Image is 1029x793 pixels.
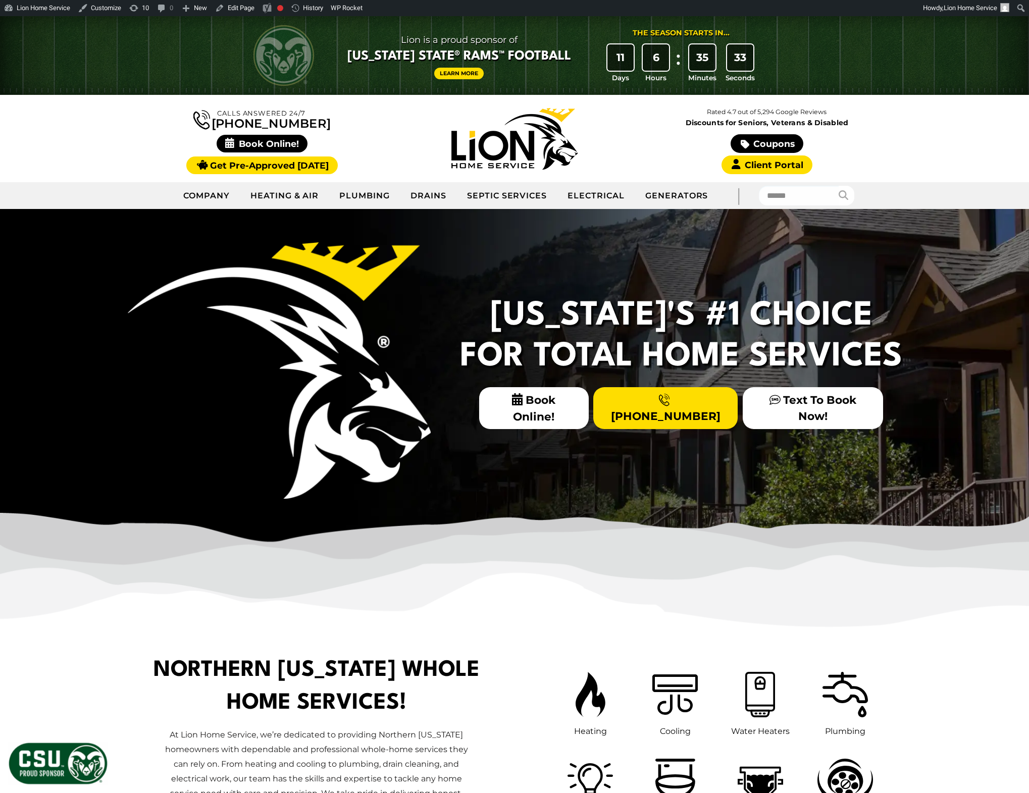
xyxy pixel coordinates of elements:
[731,726,790,736] span: Water Heaters
[186,156,337,174] a: Get Pre-Approved [DATE]
[457,183,557,208] a: Septic Services
[743,387,883,429] a: Text To Book Now!
[726,73,755,83] span: Seconds
[647,667,703,738] a: Cooling
[633,28,730,39] div: The Season Starts in...
[217,135,308,152] span: Book Online!
[329,183,400,208] a: Plumbing
[731,667,790,738] a: Water Heaters
[253,25,314,86] img: CSU Rams logo
[571,667,610,738] a: Heating
[643,119,891,126] span: Discounts for Seniors, Veterans & Disabled
[660,726,691,736] span: Cooling
[689,44,715,71] div: 35
[240,183,329,208] a: Heating & Air
[607,44,634,71] div: 11
[688,73,716,83] span: Minutes
[277,5,283,11] div: Focus keyphrase not set
[731,134,803,153] a: Coupons
[727,44,753,71] div: 33
[479,387,589,429] span: Book Online!
[825,726,865,736] span: Plumbing
[641,107,893,118] p: Rated 4.7 out of 5,294 Google Reviews
[454,296,908,377] h2: [US_STATE]'s #1 Choice For Total Home Services
[944,4,997,12] span: Lion Home Service
[152,654,481,720] h1: Northern [US_STATE] Whole Home Services!
[612,73,629,83] span: Days
[8,742,109,785] img: CSU Sponsor Badge
[722,155,812,174] a: Client Portal
[347,48,571,65] span: [US_STATE] State® Rams™ Football
[434,68,484,79] a: Learn More
[574,726,607,736] span: Heating
[193,108,331,130] a: [PHONE_NUMBER]
[643,44,669,71] div: 6
[400,183,457,208] a: Drains
[645,73,666,83] span: Hours
[674,44,684,83] div: :
[817,667,873,738] a: Plumbing
[347,32,571,48] span: Lion is a proud sponsor of
[173,183,240,208] a: Company
[451,108,578,170] img: Lion Home Service
[593,387,738,429] a: [PHONE_NUMBER]
[718,182,758,209] div: |
[635,183,718,208] a: Generators
[557,183,635,208] a: Electrical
